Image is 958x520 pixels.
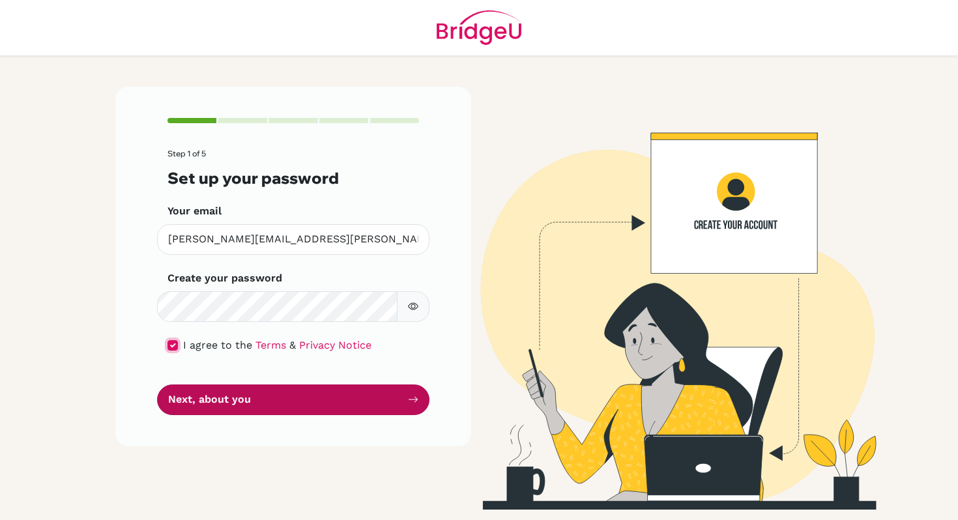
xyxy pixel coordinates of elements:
[167,203,222,219] label: Your email
[167,270,282,286] label: Create your password
[167,149,206,158] span: Step 1 of 5
[157,224,429,255] input: Insert your email*
[255,339,286,351] a: Terms
[289,339,296,351] span: &
[157,384,429,415] button: Next, about you
[299,339,371,351] a: Privacy Notice
[167,169,419,188] h3: Set up your password
[183,339,252,351] span: I agree to the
